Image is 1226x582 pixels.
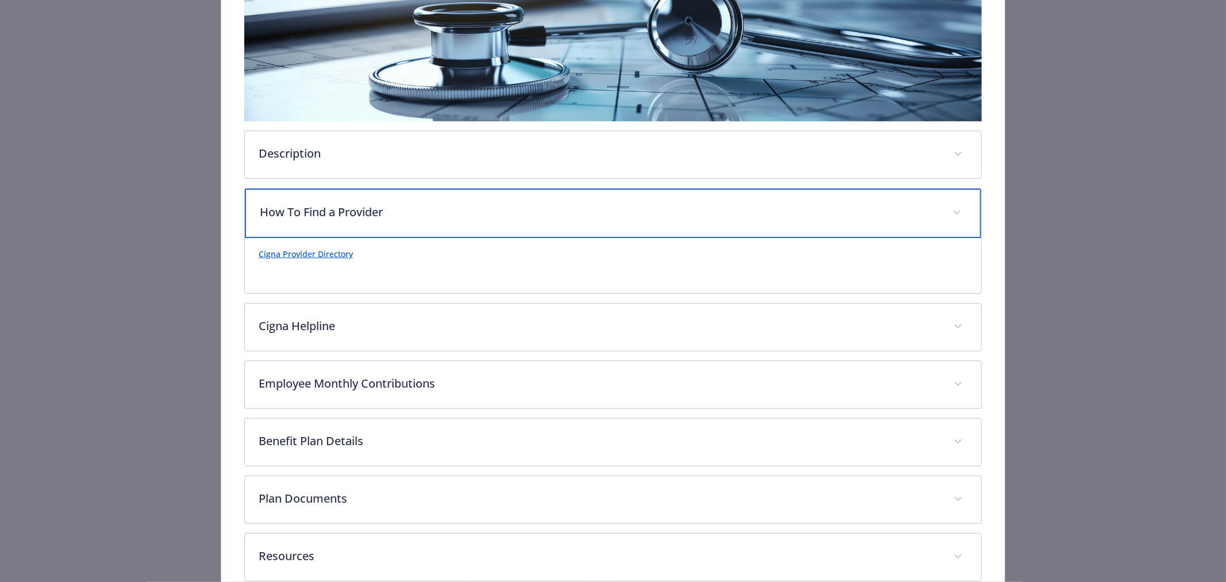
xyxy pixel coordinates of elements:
p: Description [259,145,940,162]
p: Employee Monthly Contributions [259,375,940,392]
div: Cigna Helpline [245,304,981,351]
div: Benefit Plan Details [245,419,981,466]
div: Plan Documents [245,476,981,523]
div: How To Find a Provider [245,189,981,238]
div: Resources [245,534,981,581]
p: Resources [259,547,940,565]
p: Benefit Plan Details [259,432,940,450]
p: Plan Documents [259,490,940,507]
div: Employee Monthly Contributions [245,361,981,408]
p: Cigna Helpline [259,317,940,335]
div: Description [245,131,981,178]
a: Cigna Provider Directory [259,248,353,259]
div: How To Find a Provider [245,238,981,293]
p: How To Find a Provider [260,204,939,221]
